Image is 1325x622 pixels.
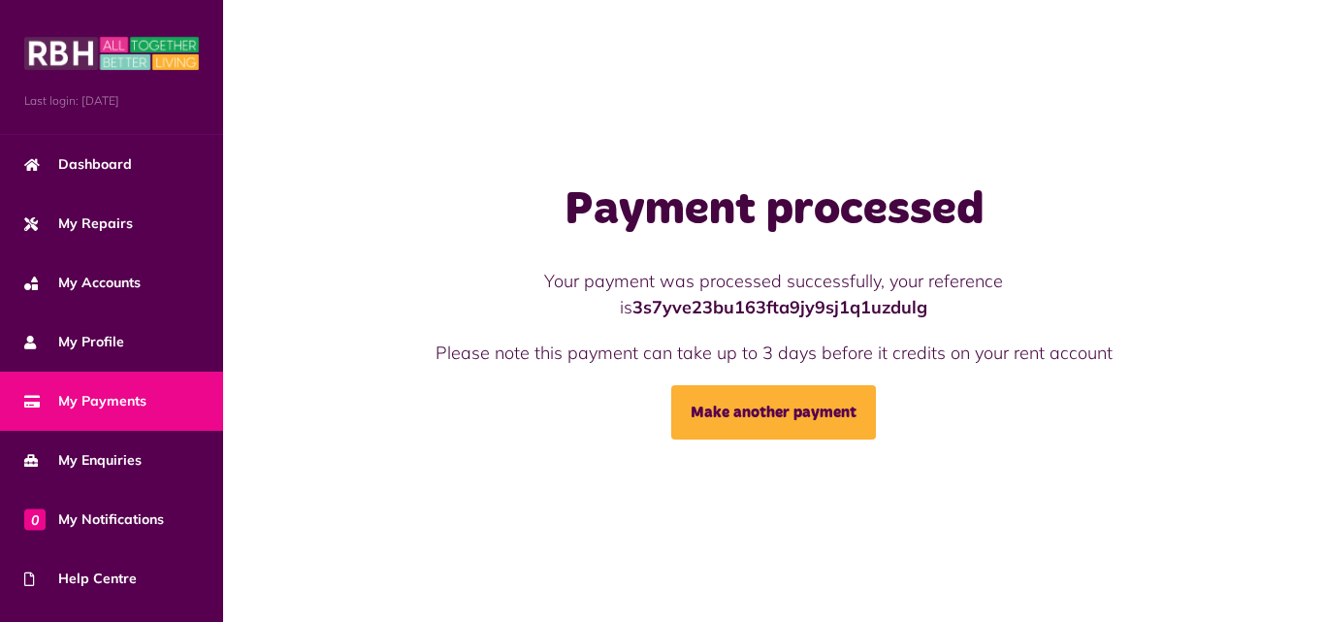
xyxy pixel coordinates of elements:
a: Make another payment [671,385,876,440]
span: Last login: [DATE] [24,92,199,110]
img: MyRBH [24,34,199,73]
span: 0 [24,508,46,530]
span: My Enquiries [24,450,142,471]
span: My Repairs [24,213,133,234]
strong: 3s7yve23bu163fta9jy9sj1q1uzdulg [632,296,927,318]
p: Your payment was processed successfully, your reference is [400,268,1148,320]
span: My Profile [24,332,124,352]
span: Dashboard [24,154,132,175]
h1: Payment processed [400,182,1148,239]
span: My Accounts [24,273,141,293]
span: Help Centre [24,569,137,589]
p: Please note this payment can take up to 3 days before it credits on your rent account [400,340,1148,366]
span: My Notifications [24,509,164,530]
span: My Payments [24,391,146,411]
